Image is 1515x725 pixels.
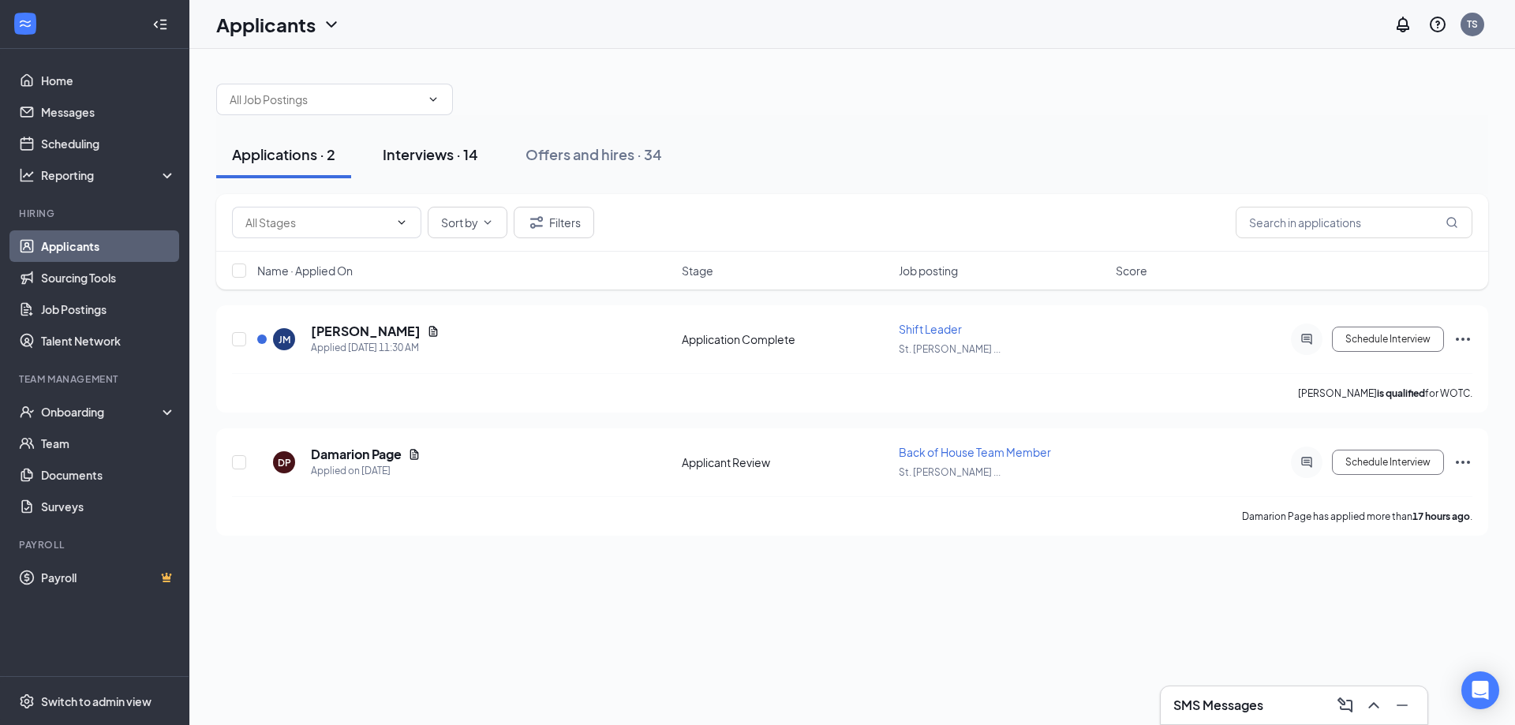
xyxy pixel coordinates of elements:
[41,693,151,709] div: Switch to admin view
[19,538,173,551] div: Payroll
[245,214,389,231] input: All Stages
[41,325,176,357] a: Talent Network
[41,262,176,293] a: Sourcing Tools
[41,428,176,459] a: Team
[19,207,173,220] div: Hiring
[232,144,335,164] div: Applications · 2
[1467,17,1478,31] div: TS
[899,343,1001,355] span: St. [PERSON_NAME] ...
[311,323,421,340] h5: [PERSON_NAME]
[682,454,889,470] div: Applicant Review
[311,340,440,356] div: Applied [DATE] 11:30 AM
[41,491,176,522] a: Surveys
[1377,387,1425,399] b: is qualified
[395,216,408,229] svg: ChevronDown
[408,448,421,461] svg: Document
[1390,693,1415,718] button: Minimize
[1453,453,1472,472] svg: Ellipses
[279,333,290,346] div: JM
[278,456,291,469] div: DP
[311,463,421,479] div: Applied on [DATE]
[441,217,478,228] span: Sort by
[427,93,440,106] svg: ChevronDown
[481,216,494,229] svg: ChevronDown
[1453,330,1472,349] svg: Ellipses
[17,16,33,32] svg: WorkstreamLogo
[899,263,958,278] span: Job posting
[1461,671,1499,709] div: Open Intercom Messenger
[1428,15,1447,34] svg: QuestionInfo
[41,459,176,491] a: Documents
[41,293,176,325] a: Job Postings
[682,263,713,278] span: Stage
[514,207,594,238] button: Filter Filters
[1393,696,1412,715] svg: Minimize
[1242,510,1472,523] p: Damarion Page has applied more than .
[311,446,402,463] h5: Damarion Page
[1332,327,1444,352] button: Schedule Interview
[1297,456,1316,469] svg: ActiveChat
[1298,387,1472,400] p: [PERSON_NAME] for WOTC.
[1236,207,1472,238] input: Search in applications
[41,128,176,159] a: Scheduling
[899,466,1001,478] span: St. [PERSON_NAME] ...
[41,562,176,593] a: PayrollCrown
[257,263,353,278] span: Name · Applied On
[152,17,168,32] svg: Collapse
[1361,693,1386,718] button: ChevronUp
[899,322,962,336] span: Shift Leader
[19,372,173,386] div: Team Management
[427,325,440,338] svg: Document
[1116,263,1147,278] span: Score
[899,445,1051,459] span: Back of House Team Member
[19,404,35,420] svg: UserCheck
[230,91,421,108] input: All Job Postings
[1297,333,1316,346] svg: ActiveChat
[216,11,316,38] h1: Applicants
[1336,696,1355,715] svg: ComposeMessage
[428,207,507,238] button: Sort byChevronDown
[526,144,662,164] div: Offers and hires · 34
[1364,696,1383,715] svg: ChevronUp
[41,404,163,420] div: Onboarding
[41,65,176,96] a: Home
[682,331,889,347] div: Application Complete
[383,144,478,164] div: Interviews · 14
[1333,693,1358,718] button: ComposeMessage
[1446,216,1458,229] svg: MagnifyingGlass
[1332,450,1444,475] button: Schedule Interview
[1393,15,1412,34] svg: Notifications
[527,213,546,232] svg: Filter
[41,167,177,183] div: Reporting
[322,15,341,34] svg: ChevronDown
[41,96,176,128] a: Messages
[19,693,35,709] svg: Settings
[1173,697,1263,714] h3: SMS Messages
[41,230,176,262] a: Applicants
[19,167,35,183] svg: Analysis
[1412,510,1470,522] b: 17 hours ago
